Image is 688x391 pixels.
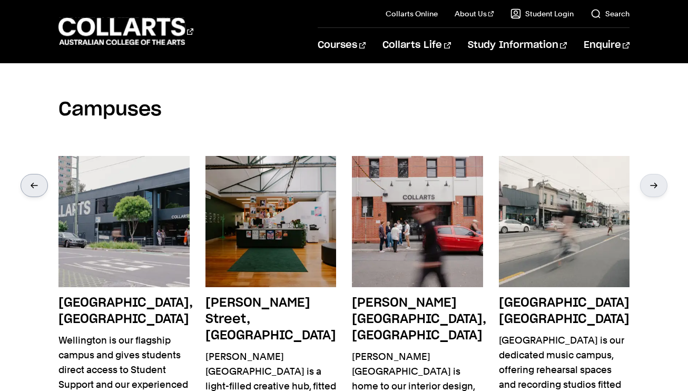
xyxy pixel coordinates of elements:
a: Enquire [584,28,630,63]
a: Collarts Life [382,28,450,63]
div: Go to homepage [58,16,193,46]
a: Courses [318,28,366,63]
h3: [GEOGRAPHIC_DATA], [GEOGRAPHIC_DATA] [499,295,633,328]
h3: [PERSON_NAME] Street, [GEOGRAPHIC_DATA] [205,295,337,345]
h4: Campuses [58,98,630,121]
h3: [GEOGRAPHIC_DATA], [GEOGRAPHIC_DATA] [58,295,193,328]
a: Study Information [468,28,567,63]
a: Search [591,8,630,19]
a: About Us [455,8,494,19]
h3: [PERSON_NAME][GEOGRAPHIC_DATA], [GEOGRAPHIC_DATA] [352,295,486,345]
a: Collarts Online [386,8,438,19]
a: Student Login [510,8,574,19]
